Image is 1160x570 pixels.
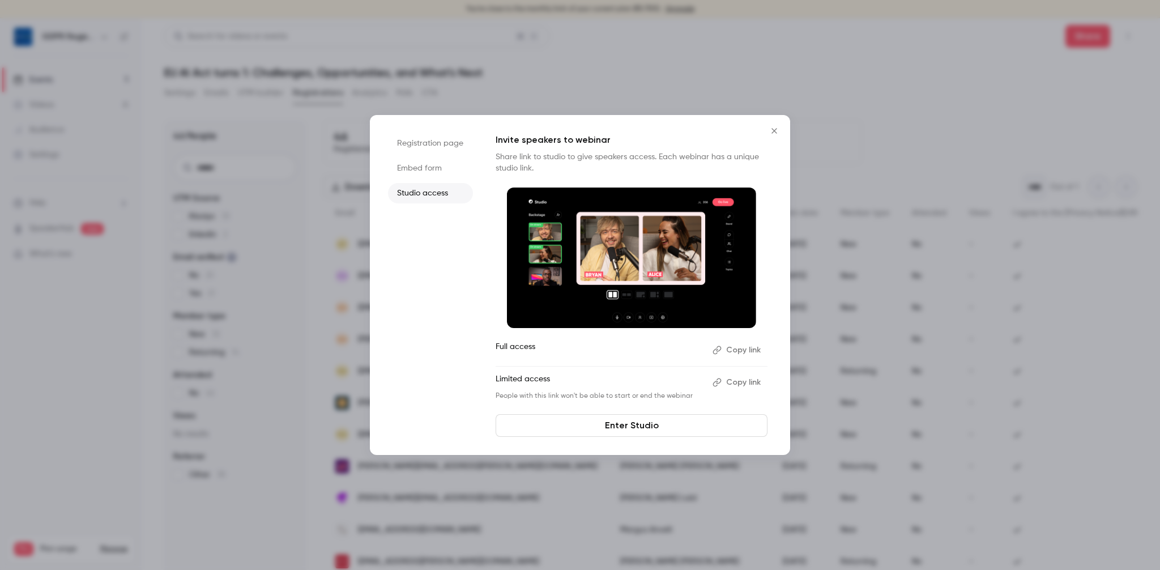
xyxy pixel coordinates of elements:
button: Close [763,120,786,142]
p: Limited access [496,373,703,392]
li: Registration page [388,133,473,154]
p: Full access [496,341,703,359]
img: Invite speakers to webinar [507,188,756,328]
p: Share link to studio to give speakers access. Each webinar has a unique studio link. [496,151,767,174]
p: People with this link won't be able to start or end the webinar [496,392,703,401]
p: Invite speakers to webinar [496,133,767,147]
button: Copy link [708,341,767,359]
li: Studio access [388,183,473,203]
li: Embed form [388,158,473,178]
a: Enter Studio [496,414,767,437]
button: Copy link [708,373,767,392]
